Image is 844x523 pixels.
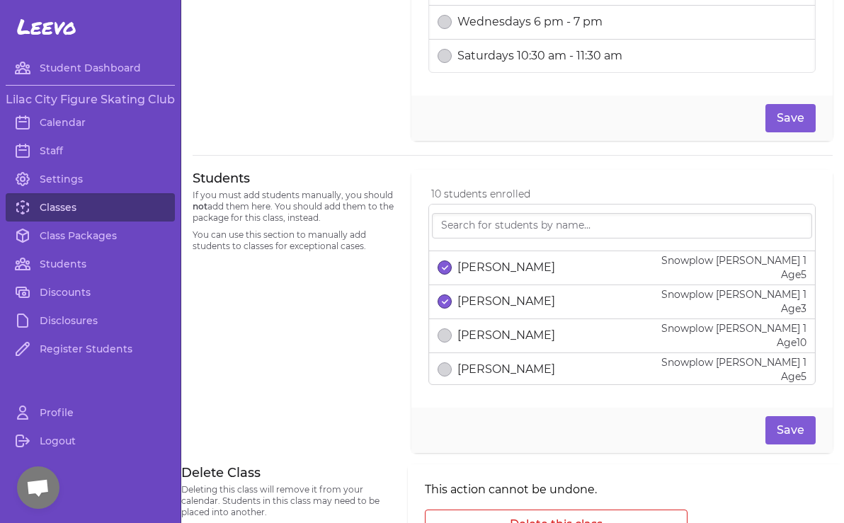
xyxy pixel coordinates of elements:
h3: Delete Class [181,464,391,481]
button: select date [438,15,452,29]
a: Disclosures [6,306,175,335]
h3: Lilac City Figure Skating Club [6,91,175,108]
a: Staff [6,137,175,165]
a: Settings [6,165,175,193]
a: Discounts [6,278,175,306]
p: If you must add students manually, you should add them here. You should add them to the package f... [193,190,394,224]
button: select date [438,294,452,309]
button: select date [438,328,452,343]
p: Age 3 [661,301,806,316]
p: Snowplow [PERSON_NAME] 1 [661,321,806,335]
a: Classes [6,193,175,222]
a: Students [6,250,175,278]
a: Register Students [6,335,175,363]
button: select date [438,260,452,275]
a: Calendar [6,108,175,137]
p: Age 5 [661,369,806,384]
p: Wednesdays 6 pm - 7 pm [457,13,603,30]
span: Leevo [17,14,76,40]
p: [PERSON_NAME] [457,361,555,378]
p: 10 students enrolled [431,187,816,201]
button: Save [765,416,816,444]
p: Snowplow [PERSON_NAME] 1 [661,355,806,369]
p: This action cannot be undone. [425,481,688,498]
p: Snowplow [PERSON_NAME] 1 [661,253,806,268]
span: not [193,201,207,212]
a: Class Packages [6,222,175,250]
button: select date [438,362,452,377]
p: Snowplow [PERSON_NAME] 1 [661,287,806,301]
a: Logout [6,427,175,455]
input: Search for students by name... [432,213,812,238]
p: [PERSON_NAME] [457,293,555,310]
div: Open chat [17,466,59,509]
p: Age 5 [661,268,806,282]
h3: Students [193,170,394,187]
p: Age 10 [661,335,806,350]
a: Profile [6,398,175,427]
a: Student Dashboard [6,54,175,82]
p: [PERSON_NAME] [457,327,555,344]
button: select date [438,49,452,63]
button: Save [765,104,816,132]
p: Saturdays 10:30 am - 11:30 am [457,47,622,64]
p: [PERSON_NAME] [457,259,555,276]
p: You can use this section to manually add students to classes for exceptional cases. [193,229,394,252]
p: Deleting this class will remove it from your calendar. Students in this class may need to be plac... [181,484,391,518]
